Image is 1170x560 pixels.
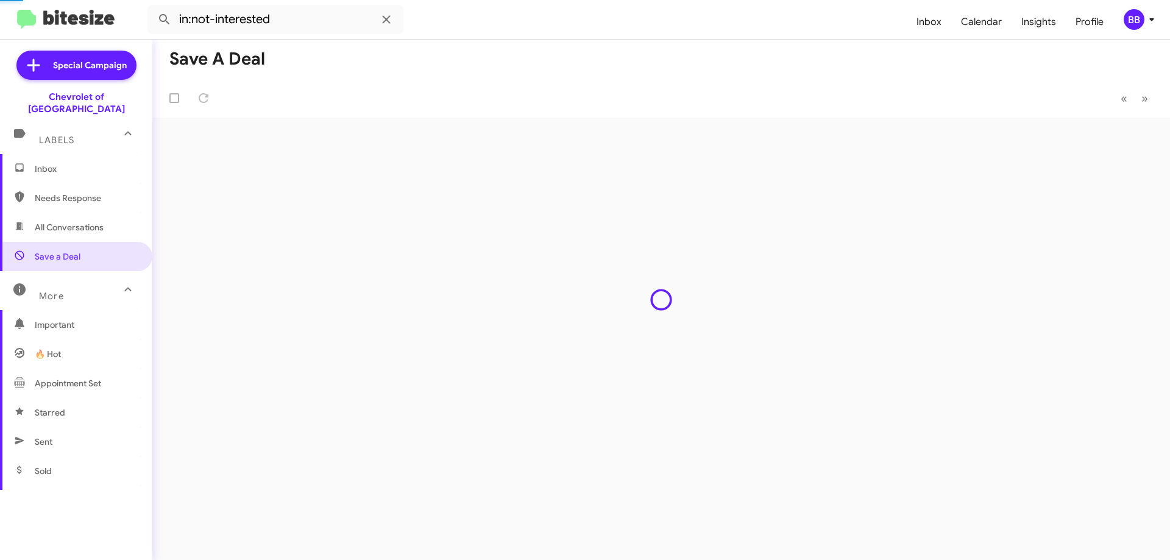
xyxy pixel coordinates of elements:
a: Inbox [907,4,951,40]
span: Appointment Set [35,377,101,389]
nav: Page navigation example [1114,86,1155,111]
a: Calendar [951,4,1012,40]
input: Search [147,5,403,34]
span: Important [35,319,138,331]
div: BB [1124,9,1144,30]
span: Labels [39,135,74,146]
span: Needs Response [35,192,138,204]
span: More [39,291,64,302]
span: Sent [35,436,52,448]
a: Insights [1012,4,1066,40]
button: Next [1134,86,1155,111]
span: Starred [35,406,65,419]
span: » [1141,91,1148,106]
span: Sold [35,465,52,477]
span: Special Campaign [53,59,127,71]
button: Previous [1113,86,1135,111]
h1: Save a Deal [169,49,265,69]
span: Save a Deal [35,250,80,263]
span: 🔥 Hot [35,348,61,360]
span: All Conversations [35,221,104,233]
a: Special Campaign [16,51,136,80]
a: Profile [1066,4,1113,40]
span: Inbox [35,163,138,175]
button: BB [1113,9,1157,30]
span: « [1121,91,1127,106]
